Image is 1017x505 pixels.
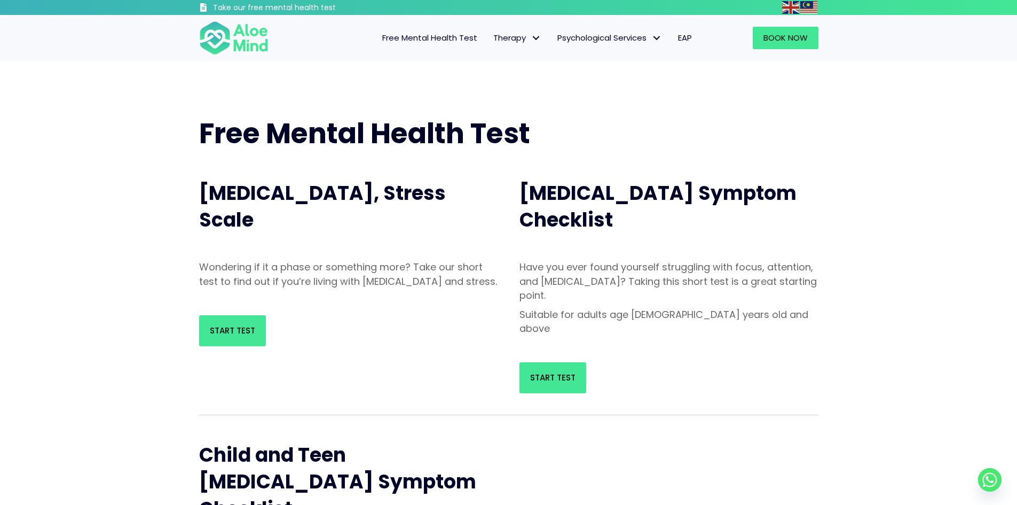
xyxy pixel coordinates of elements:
[519,180,797,234] span: [MEDICAL_DATA] Symptom Checklist
[800,1,818,13] a: Malay
[493,32,541,43] span: Therapy
[549,27,670,49] a: Psychological ServicesPsychological Services: submenu
[678,32,692,43] span: EAP
[763,32,808,43] span: Book Now
[199,3,393,15] a: Take our free mental health test
[649,30,665,46] span: Psychological Services: submenu
[782,1,799,14] img: en
[282,27,700,49] nav: Menu
[530,372,575,383] span: Start Test
[199,315,266,346] a: Start Test
[199,114,530,153] span: Free Mental Health Test
[519,362,586,393] a: Start Test
[382,32,477,43] span: Free Mental Health Test
[782,1,800,13] a: English
[374,27,485,49] a: Free Mental Health Test
[557,32,662,43] span: Psychological Services
[978,468,1002,492] a: Whatsapp
[519,308,818,336] p: Suitable for adults age [DEMOGRAPHIC_DATA] years old and above
[199,20,269,56] img: Aloe mind Logo
[800,1,817,14] img: ms
[670,27,700,49] a: EAP
[199,180,446,234] span: [MEDICAL_DATA], Stress Scale
[199,260,498,288] p: Wondering if it a phase or something more? Take our short test to find out if you’re living with ...
[213,3,393,13] h3: Take our free mental health test
[519,260,818,302] p: Have you ever found yourself struggling with focus, attention, and [MEDICAL_DATA]? Taking this sh...
[485,27,549,49] a: TherapyTherapy: submenu
[210,325,255,336] span: Start Test
[529,30,544,46] span: Therapy: submenu
[753,27,818,49] a: Book Now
